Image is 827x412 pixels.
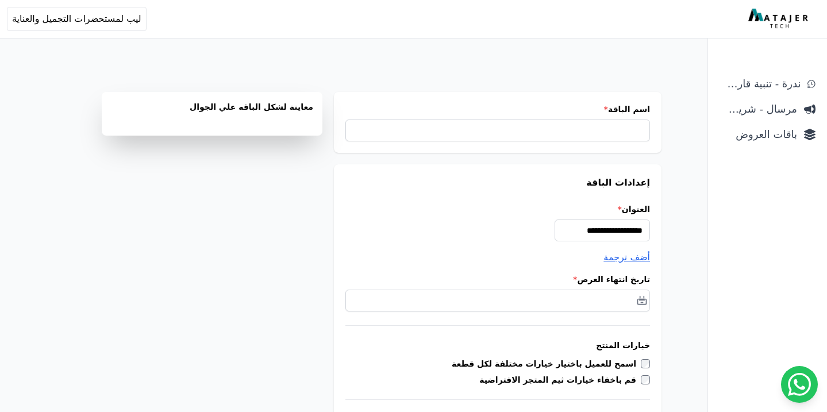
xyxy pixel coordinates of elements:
[345,340,650,351] h3: خيارات المنتج
[715,124,820,145] a: باقات العروض
[603,252,650,263] span: أضف ترجمة
[720,126,797,143] span: باقات العروض
[720,101,797,117] span: مرسال - شريط دعاية
[345,176,650,190] h3: إعدادات الباقة
[12,12,141,26] span: ليب لمستحضرات التجميل والعناية
[111,101,313,126] h3: معاينة لشكل الباقه علي الجوال
[345,103,650,115] label: اسم الباقة
[603,251,650,264] button: أضف ترجمة
[720,76,801,92] span: ندرة - تنبية قارب علي النفاذ
[479,374,641,386] label: قم باخفاء خيارات ثيم المتجر الافتراضية
[452,358,641,369] label: اسمح للعميل باختيار خيارات مختلفة لكل قطعة
[748,9,811,29] img: MatajerTech Logo
[715,74,820,94] a: ندرة - تنبية قارب علي النفاذ
[345,203,650,215] label: العنوان
[715,99,820,120] a: مرسال - شريط دعاية
[345,274,650,285] label: تاريخ انتهاء العرض
[7,7,147,31] button: ليب لمستحضرات التجميل والعناية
